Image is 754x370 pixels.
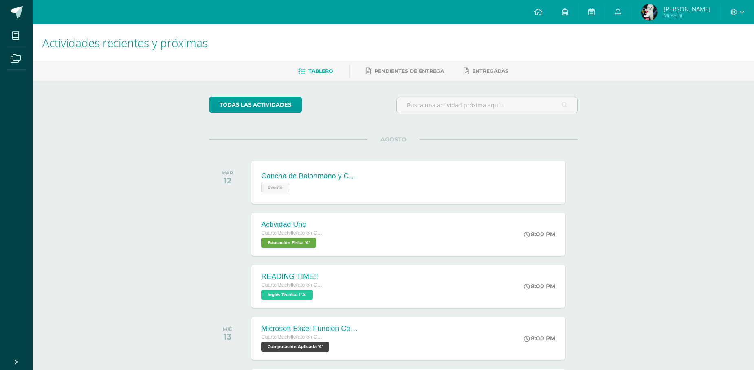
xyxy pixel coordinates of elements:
div: 13 [223,332,232,342]
span: Pendientes de entrega [374,68,444,74]
span: Cuarto Bachillerato en CCLL con Orientación en Computación [261,230,322,236]
span: Tablero [308,68,333,74]
a: todas las Actividades [209,97,302,113]
input: Busca una actividad próxima aquí... [397,97,577,113]
span: Cuarto Bachillerato en CCLL con Orientación en Computación [261,334,322,340]
div: Cancha de Balonmano y Contenido [261,172,359,181]
div: 12 [222,176,233,185]
span: Entregadas [472,68,508,74]
a: Pendientes de entrega [366,65,444,78]
div: 8:00 PM [524,335,555,342]
a: Entregadas [464,65,508,78]
span: [PERSON_NAME] [664,5,710,13]
span: Inglés Técnico I 'A' [261,290,313,300]
a: Tablero [298,65,333,78]
div: Actividad Uno [261,220,322,229]
div: Microsoft Excel Función Contar [261,324,359,333]
span: AGOSTO [367,136,420,143]
span: Computación Aplicada 'A' [261,342,329,352]
span: Educación Física 'A' [261,238,316,248]
img: 70015ccc4c082194efa4aa3ae2a158a9.png [641,4,657,20]
div: 8:00 PM [524,283,555,290]
div: 8:00 PM [524,231,555,238]
div: MAR [222,170,233,176]
div: MIÉ [223,326,232,332]
span: Cuarto Bachillerato en CCLL con Orientación en Computación [261,282,322,288]
div: READING TIME!! [261,272,322,281]
span: Mi Perfil [664,12,710,19]
span: Actividades recientes y próximas [42,35,208,50]
span: Evento [261,183,289,192]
